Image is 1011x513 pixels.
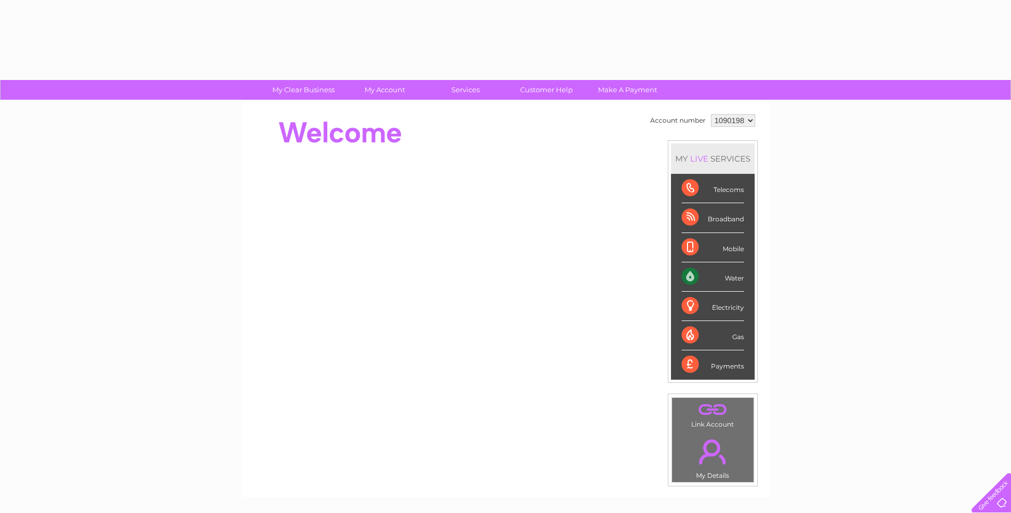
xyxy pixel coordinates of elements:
a: . [675,433,751,470]
div: Telecoms [682,174,744,203]
div: Mobile [682,233,744,262]
div: Gas [682,321,744,350]
a: My Account [341,80,428,100]
td: Link Account [672,397,754,431]
td: Account number [648,111,708,130]
div: Electricity [682,292,744,321]
div: Water [682,262,744,292]
a: Make A Payment [584,80,672,100]
div: MY SERVICES [671,143,755,174]
a: My Clear Business [260,80,347,100]
div: Payments [682,350,744,379]
a: Services [422,80,509,100]
a: Customer Help [503,80,591,100]
div: LIVE [688,154,710,164]
a: . [675,400,751,419]
div: Broadband [682,203,744,233]
td: My Details [672,430,754,483]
